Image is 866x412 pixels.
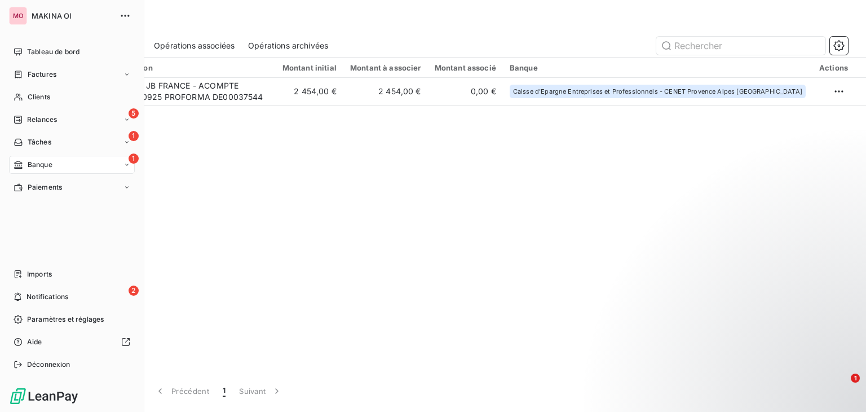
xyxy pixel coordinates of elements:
[154,40,235,51] span: Opérations associées
[27,269,52,279] span: Imports
[28,160,52,170] span: Banque
[343,78,428,105] td: 2 454,00 €
[819,63,848,72] div: Actions
[28,182,62,192] span: Paiements
[216,379,232,403] button: 1
[510,63,806,72] div: Banque
[26,292,68,302] span: Notifications
[148,379,216,403] button: Précédent
[129,108,139,119] span: 5
[129,286,139,296] span: 2
[9,333,135,351] a: Aide
[828,374,855,401] iframe: Intercom live chat
[513,88,802,95] span: Caisse d'Epargne Entreprises et Professionnels - CENET Provence Alpes [GEOGRAPHIC_DATA]
[28,69,56,80] span: Factures
[350,63,421,72] div: Montant à associer
[27,314,104,325] span: Paramètres et réglages
[110,63,269,72] div: Description
[232,379,289,403] button: Suivant
[276,78,343,105] td: 2 454,00 €
[851,374,860,383] span: 1
[27,115,57,125] span: Relances
[103,78,276,105] td: ANN VIR JB FRANCE - ACOMPTE BCA8040925 PROFORMA DE00037544
[435,63,496,72] div: Montant associé
[28,137,51,147] span: Tâches
[27,47,79,57] span: Tableau de bord
[223,385,226,397] span: 1
[27,337,42,347] span: Aide
[656,37,825,55] input: Rechercher
[282,63,337,72] div: Montant initial
[248,40,328,51] span: Opérations archivées
[32,11,113,20] span: MAKINA OI
[9,7,27,25] div: MO
[27,360,70,370] span: Déconnexion
[129,154,139,164] span: 1
[129,131,139,141] span: 1
[428,78,503,105] td: 0,00 €
[28,92,50,102] span: Clients
[9,387,79,405] img: Logo LeanPay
